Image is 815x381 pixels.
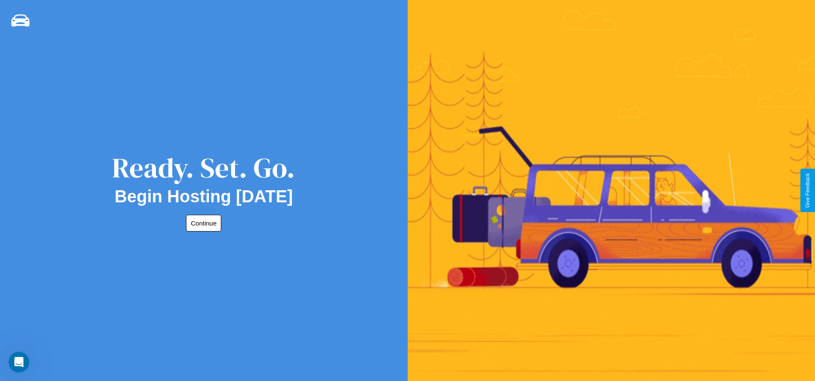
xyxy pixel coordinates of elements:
div: Give Feedback [805,173,811,208]
div: Ready. Set. Go. [112,149,295,187]
iframe: Intercom live chat [9,352,29,372]
h2: Begin Hosting [DATE] [115,187,293,206]
button: Continue [186,215,221,232]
